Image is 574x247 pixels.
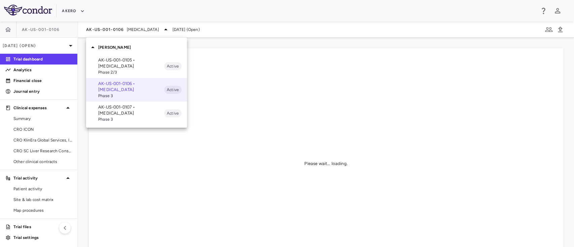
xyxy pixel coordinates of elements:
p: AK-US-001-0106 • [MEDICAL_DATA] [98,81,164,93]
div: AK-US-001-0105 • [MEDICAL_DATA]Phase 2/3Active [86,54,187,78]
span: Phase 3 [98,93,164,99]
span: Active [164,87,182,93]
p: AK-US-001-0107 • [MEDICAL_DATA] [98,104,164,116]
span: Phase 2/3 [98,69,164,75]
p: AK-US-001-0105 • [MEDICAL_DATA] [98,57,164,69]
p: [PERSON_NAME] [98,44,187,50]
span: Active [164,110,182,116]
span: Phase 3 [98,116,164,122]
div: AK-US-001-0107 • [MEDICAL_DATA]Phase 3Active [86,101,187,125]
div: [PERSON_NAME] [86,40,187,54]
div: AK-US-001-0106 • [MEDICAL_DATA]Phase 3Active [86,78,187,101]
span: Active [164,63,182,69]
